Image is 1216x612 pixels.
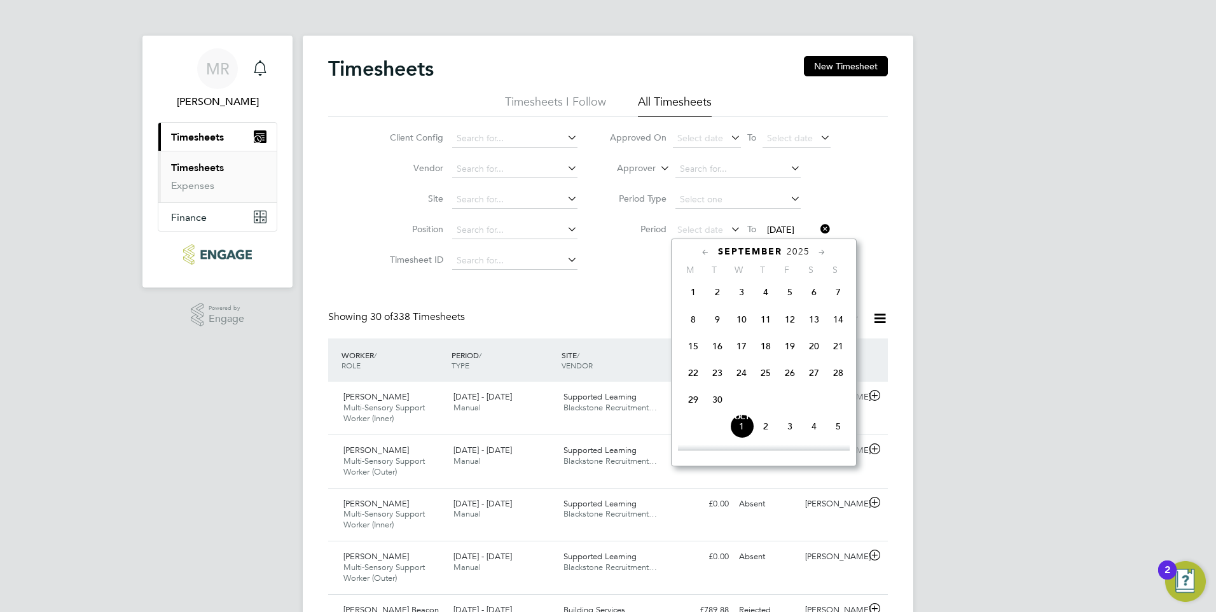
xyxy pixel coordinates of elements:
[826,334,850,358] span: 21
[453,402,481,413] span: Manual
[563,391,637,402] span: Supported Learning
[563,508,657,519] span: Blackstone Recruitment…
[754,280,778,304] span: 4
[370,310,465,323] span: 338 Timesheets
[338,344,448,377] div: WORKER
[826,307,850,331] span: 14
[778,442,802,466] span: 10
[754,307,778,331] span: 11
[577,350,579,360] span: /
[452,160,577,178] input: Search for...
[598,162,656,175] label: Approver
[818,312,860,325] label: All
[343,551,409,562] span: [PERSON_NAME]
[342,360,361,370] span: ROLE
[705,442,729,466] span: 7
[453,391,512,402] span: [DATE] - [DATE]
[750,264,775,275] span: T
[802,280,826,304] span: 6
[668,440,734,461] div: £0.00
[563,445,637,456] span: Supported Learning
[171,179,214,191] a: Expenses
[563,456,657,466] span: Blackstone Recruitment…
[452,191,577,209] input: Search for...
[453,456,481,466] span: Manual
[705,334,729,358] span: 16
[767,224,794,235] span: [DATE]
[778,334,802,358] span: 19
[681,334,705,358] span: 15
[681,387,705,412] span: 29
[826,442,850,466] span: 12
[743,221,760,237] span: To
[778,361,802,385] span: 26
[823,264,847,275] span: S
[1165,561,1206,602] button: Open Resource Center, 2 new notifications
[209,314,244,324] span: Engage
[453,562,481,573] span: Manual
[787,246,810,257] span: 2025
[158,244,277,265] a: Go to home page
[343,456,425,477] span: Multi-Sensory Support Worker (Outer)
[743,129,760,146] span: To
[802,334,826,358] span: 20
[609,132,667,143] label: Approved On
[142,36,293,288] nav: Main navigation
[668,387,734,408] div: £0.00
[479,350,481,360] span: /
[677,224,723,235] span: Select date
[754,414,778,438] span: 2
[668,546,734,567] div: £0.00
[452,130,577,148] input: Search for...
[158,203,277,231] button: Finance
[799,264,823,275] span: S
[452,360,469,370] span: TYPE
[675,160,801,178] input: Search for...
[1164,570,1170,587] div: 2
[386,132,443,143] label: Client Config
[505,94,606,117] li: Timesheets I Follow
[453,445,512,456] span: [DATE] - [DATE]
[754,334,778,358] span: 18
[677,132,723,144] span: Select date
[171,162,224,174] a: Timesheets
[558,344,668,377] div: SITE
[452,221,577,239] input: Search for...
[158,48,277,109] a: MR[PERSON_NAME]
[681,280,705,304] span: 1
[328,310,467,324] div: Showing
[386,162,443,174] label: Vendor
[729,334,754,358] span: 17
[729,280,754,304] span: 3
[343,445,409,456] span: [PERSON_NAME]
[681,307,705,331] span: 8
[328,56,434,81] h2: Timesheets
[718,246,782,257] span: September
[681,442,705,466] span: 6
[386,193,443,204] label: Site
[705,280,729,304] span: 2
[448,344,558,377] div: PERIOD
[729,361,754,385] span: 24
[729,307,754,331] span: 10
[638,94,712,117] li: All Timesheets
[802,361,826,385] span: 27
[804,56,888,76] button: New Timesheet
[563,402,657,413] span: Blackstone Recruitment…
[343,498,409,509] span: [PERSON_NAME]
[609,193,667,204] label: Period Type
[681,361,705,385] span: 22
[826,361,850,385] span: 28
[775,264,799,275] span: F
[734,494,800,515] div: Absent
[800,546,866,567] div: [PERSON_NAME]
[183,244,251,265] img: ncclondon-logo-retina.png
[729,414,754,438] span: 1
[767,132,813,144] span: Select date
[609,223,667,235] label: Period
[734,546,800,567] div: Absent
[343,391,409,402] span: [PERSON_NAME]
[705,361,729,385] span: 23
[705,307,729,331] span: 9
[778,414,802,438] span: 3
